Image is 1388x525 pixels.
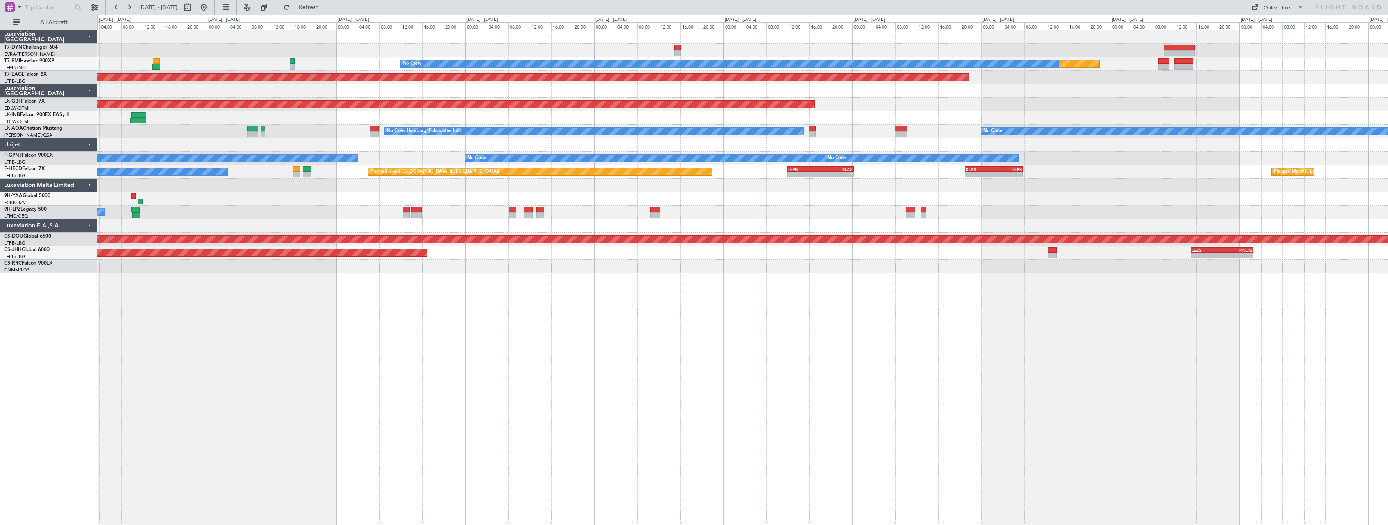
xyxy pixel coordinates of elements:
div: 08:00 [766,22,788,30]
span: F-GPNJ [4,153,22,158]
div: 04:00 [1132,22,1154,30]
div: 08:00 [508,22,530,30]
div: - [820,172,853,177]
div: 08:00 [895,22,917,30]
a: CS-JHHGlobal 6000 [4,247,50,252]
div: No Crew [403,58,421,70]
div: [DATE] - [DATE] [1112,16,1143,23]
div: 04:00 [99,22,121,30]
div: 08:00 [1154,22,1175,30]
a: DNMM/LOS [4,267,29,273]
div: 20:00 [186,22,207,30]
a: F-HECDFalcon 7X [4,166,45,171]
div: [DATE] - [DATE] [208,16,240,23]
div: 20:00 [1089,22,1111,30]
div: 04:00 [874,22,896,30]
div: LFPB [994,167,1021,172]
span: LX-INB [4,112,20,117]
div: [DATE] - [DATE] [99,16,131,23]
a: EDLW/DTM [4,119,28,125]
div: 04:00 [745,22,766,30]
div: 16:00 [938,22,960,30]
a: LFPB/LBG [4,78,25,84]
a: CS-DOUGlobal 6500 [4,234,51,239]
div: LFPB [788,167,820,172]
div: 08:00 [1282,22,1304,30]
div: 04:00 [358,22,379,30]
div: 20:00 [702,22,723,30]
div: 20:00 [960,22,982,30]
div: 16:00 [293,22,315,30]
div: - [1222,253,1252,258]
div: - [994,172,1021,177]
a: [PERSON_NAME]/QSA [4,132,52,138]
div: Planned Maint [GEOGRAPHIC_DATA] ([GEOGRAPHIC_DATA]) [370,166,499,178]
div: KLAX [820,167,853,172]
div: 00:00 [465,22,487,30]
div: 08:00 [1024,22,1046,30]
span: T7-EAGL [4,72,24,77]
div: 12:00 [530,22,552,30]
div: 12:00 [917,22,939,30]
span: All Aircraft [21,20,86,25]
div: 04:00 [1261,22,1283,30]
span: CS-DOU [4,234,23,239]
span: CS-JHH [4,247,22,252]
div: 00:00 [594,22,616,30]
a: LFMN/NCE [4,65,28,71]
div: 20:00 [444,22,465,30]
div: 12:00 [1046,22,1068,30]
div: 00:00 [336,22,358,30]
div: Quick Links [1264,4,1291,12]
div: 20:00 [573,22,595,30]
a: LFMD/CEQ [4,213,28,219]
span: CS-RRC [4,261,22,266]
div: 00:00 [1111,22,1132,30]
span: T7-DYN [4,45,23,50]
div: 16:00 [1196,22,1218,30]
div: 12:00 [143,22,164,30]
span: F-HECD [4,166,22,171]
div: 20:00 [831,22,852,30]
a: T7-EMIHawker 900XP [4,58,54,63]
div: 12:00 [1175,22,1196,30]
div: 00:00 [723,22,745,30]
div: No Crew Hamburg (Fuhlsbuttel Intl) [387,125,461,137]
span: Refresh [292,4,326,10]
span: [DATE] - [DATE] [139,4,178,11]
div: 16:00 [680,22,702,30]
div: 16:00 [164,22,186,30]
div: 16:00 [1068,22,1089,30]
div: 00:00 [981,22,1003,30]
span: T7-EMI [4,58,20,63]
a: LX-AOACitation Mustang [4,126,63,131]
a: CS-RRCFalcon 900LX [4,261,52,266]
a: T7-EAGLFalcon 8X [4,72,47,77]
div: 00:00 [852,22,874,30]
div: 16:00 [809,22,831,30]
div: [DATE] - [DATE] [982,16,1014,23]
a: FCBB/BZV [4,200,26,206]
button: Quick Links [1247,1,1308,14]
span: LX-GBH [4,99,22,104]
div: - [788,172,820,177]
div: 04:00 [1003,22,1025,30]
div: [DATE] - [DATE] [1241,16,1272,23]
div: 08:00 [250,22,272,30]
div: 08:00 [121,22,143,30]
div: [DATE] - [DATE] [725,16,756,23]
a: 9H-YAAGlobal 5000 [4,193,50,198]
div: [DATE] - [DATE] [595,16,627,23]
a: LFPB/LBG [4,173,25,179]
div: [DATE] - [DATE] [854,16,885,23]
div: 12:00 [272,22,293,30]
input: Trip Number [25,1,72,13]
div: 16:00 [551,22,573,30]
div: 00:00 [207,22,229,30]
button: Refresh [279,1,329,14]
div: 12:00 [401,22,422,30]
span: LX-AOA [4,126,23,131]
div: No Crew [827,152,846,164]
a: LFPB/LBG [4,254,25,260]
div: 04:00 [616,22,638,30]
